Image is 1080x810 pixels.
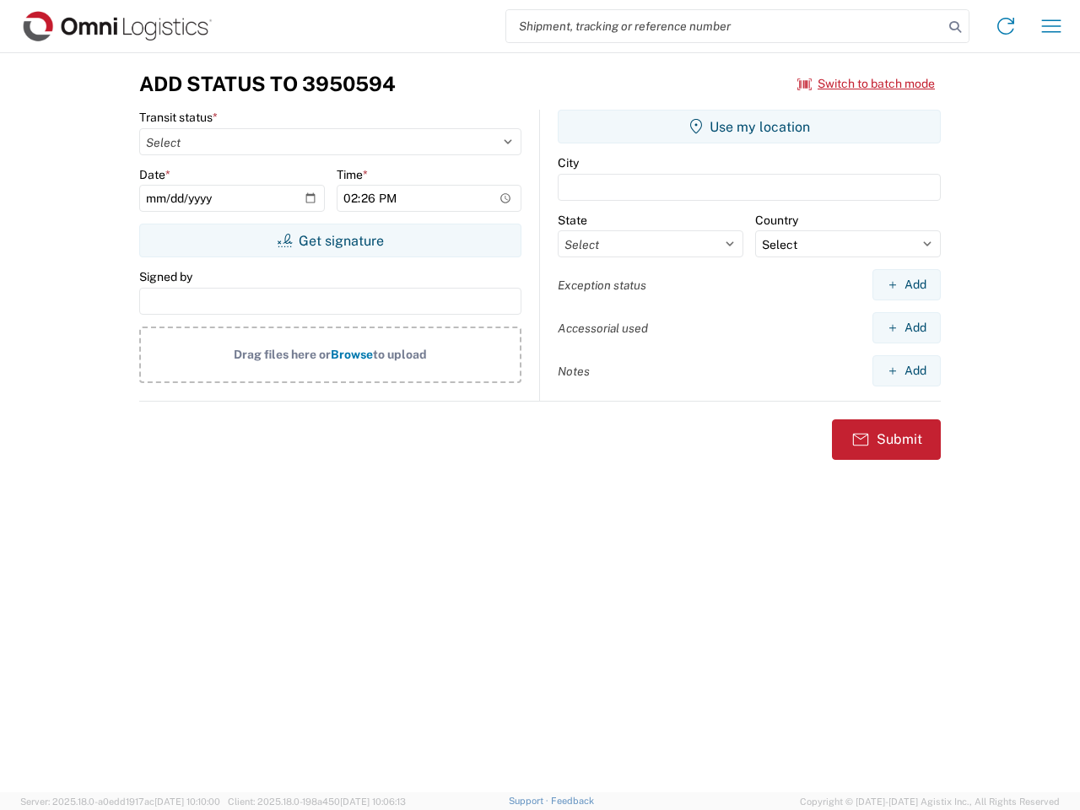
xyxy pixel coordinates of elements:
[872,355,941,386] button: Add
[509,796,551,806] a: Support
[139,224,521,257] button: Get signature
[331,348,373,361] span: Browse
[139,167,170,182] label: Date
[558,321,648,336] label: Accessorial used
[558,364,590,379] label: Notes
[506,10,943,42] input: Shipment, tracking or reference number
[872,269,941,300] button: Add
[558,278,646,293] label: Exception status
[872,312,941,343] button: Add
[139,269,192,284] label: Signed by
[558,110,941,143] button: Use my location
[139,72,396,96] h3: Add Status to 3950594
[139,110,218,125] label: Transit status
[558,155,579,170] label: City
[340,796,406,807] span: [DATE] 10:06:13
[154,796,220,807] span: [DATE] 10:10:00
[755,213,798,228] label: Country
[551,796,594,806] a: Feedback
[337,167,368,182] label: Time
[20,796,220,807] span: Server: 2025.18.0-a0edd1917ac
[832,419,941,460] button: Submit
[373,348,427,361] span: to upload
[234,348,331,361] span: Drag files here or
[558,213,587,228] label: State
[800,794,1060,809] span: Copyright © [DATE]-[DATE] Agistix Inc., All Rights Reserved
[797,70,935,98] button: Switch to batch mode
[228,796,406,807] span: Client: 2025.18.0-198a450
